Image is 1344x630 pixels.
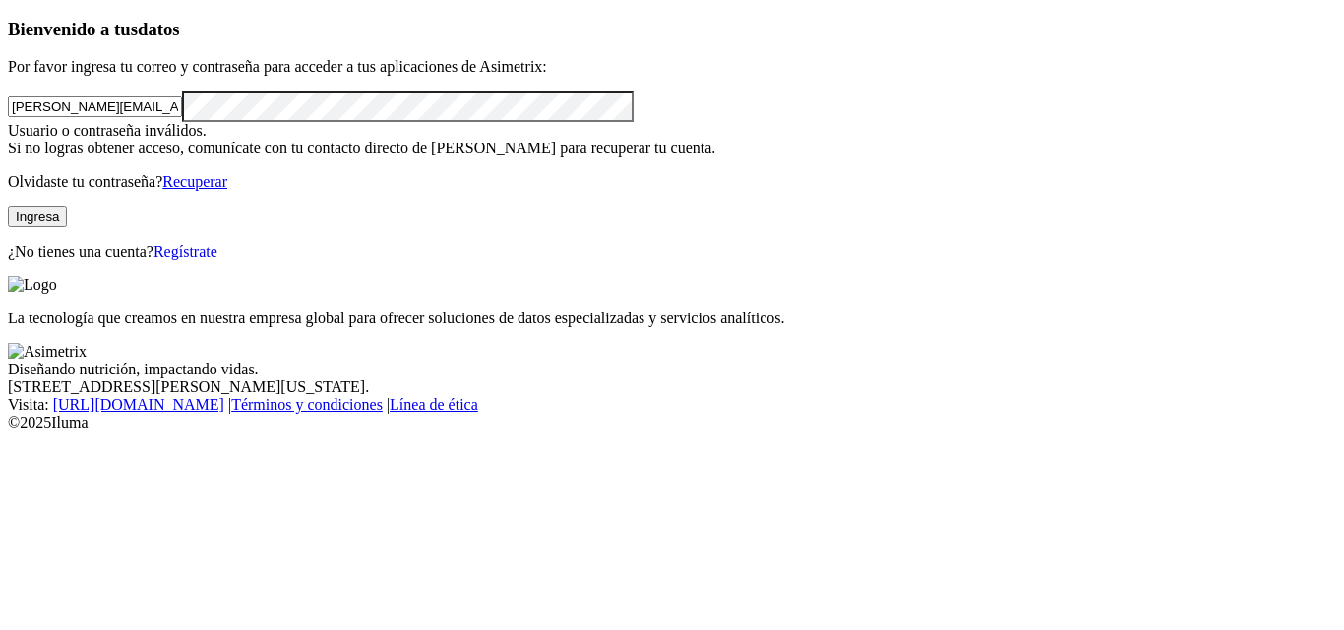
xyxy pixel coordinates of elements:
[8,310,1336,327] p: La tecnología que creamos en nuestra empresa global para ofrecer soluciones de datos especializad...
[8,378,1336,396] div: [STREET_ADDRESS][PERSON_NAME][US_STATE].
[390,396,478,413] a: Línea de ética
[8,396,1336,414] div: Visita : | |
[8,122,1336,157] div: Usuario o contraseña inválidos. Si no logras obtener acceso, comunícate con tu contacto directo d...
[8,206,67,227] button: Ingresa
[162,173,227,190] a: Recuperar
[8,19,1336,40] h3: Bienvenido a tus
[8,173,1336,191] p: Olvidaste tu contraseña?
[8,58,1336,76] p: Por favor ingresa tu correo y contraseña para acceder a tus aplicaciones de Asimetrix:
[8,243,1336,260] p: ¿No tienes una cuenta?
[153,243,217,259] a: Regístrate
[8,414,1336,431] div: © 2025 Iluma
[8,361,1336,378] div: Diseñando nutrición, impactando vidas.
[138,19,180,39] span: datos
[231,396,383,413] a: Términos y condiciones
[53,396,224,413] a: [URL][DOMAIN_NAME]
[8,343,87,361] img: Asimetrix
[8,276,57,294] img: Logo
[8,96,182,117] input: Tu correo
